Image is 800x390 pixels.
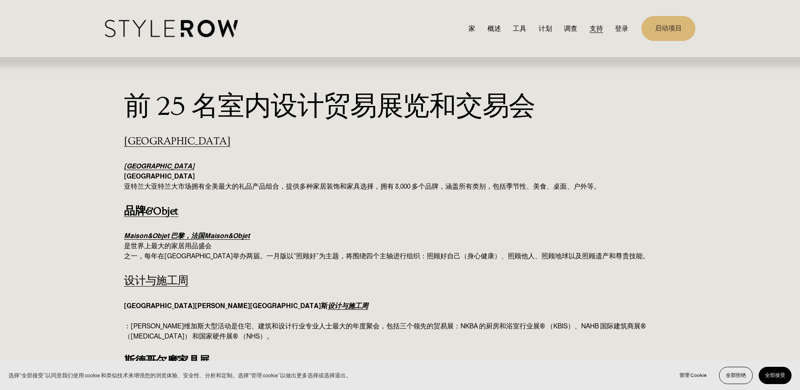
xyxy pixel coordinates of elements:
a: 设计与施工周 [328,302,368,309]
a: [GEOGRAPHIC_DATA] [124,135,230,147]
a: 概述 [488,23,501,34]
img: 样式行 [105,20,238,37]
p: 选择“全部接受”以同意我们使用 cookie 和类似技术来增强您的浏览体验、安全性、分析和定制。选择“管理 cookie”以做出更多选择或选择退出。 [8,371,351,379]
a: Maison&Objet 巴黎，法国Maison&Objet [124,232,250,239]
button: 全部拒绝 [719,367,753,384]
a: 设计与施工周 [124,275,189,287]
a: 家 [469,23,475,34]
p: 是世界上最大的家居用品盛会 之一，每年在[GEOGRAPHIC_DATA]举办两届。一月版以“照顾好”为主题，将围绕四个主轴进行组织：照顾好自己（身心健康）、照顾他人、照顾地球以及照顾遗产和尊贵技能。 [124,231,676,261]
a: 启动项目 [641,16,695,41]
p: 亚特兰大亚特兰大市场拥有全美最大的礼品产品组合，提供多种家居装饰和家具选择，拥有 8,000 多个品牌，涵盖所有类别，包括季节性、美食、桌面、户外等。 [124,161,676,192]
a: 斯德哥尔摩家具展 [124,355,210,367]
span: 管理 Cookie [679,372,707,379]
strong: [GEOGRAPHIC_DATA][PERSON_NAME][GEOGRAPHIC_DATA]斯 [124,302,328,309]
a: 工具 [513,23,526,34]
p: ：[PERSON_NAME]维加斯大型活动是住宅、建筑和设计行业专业人士最大的年度聚会，包括三个领先的贸易展：NKBA 的厨房和浴室行业展® （KBIS）、NAHB 国际建筑商展® （[MEDI... [124,301,676,341]
button: 全部接受 [759,367,792,384]
a: 品牌&Objet [124,205,178,217]
strong: [GEOGRAPHIC_DATA] [124,173,195,180]
span: 支持 [590,24,603,34]
a: 登录 [615,23,628,34]
a: 调查 [564,23,577,34]
span: 全部拒绝 [726,372,746,379]
span: 全部接受 [765,372,785,379]
a: [GEOGRAPHIC_DATA] [124,162,194,170]
a: 计划 [539,23,552,34]
h1: 前 25 名室内设计贸易展览和交易会 [124,91,676,123]
button: 管理 Cookie [673,367,713,384]
a: 文件夹下拉列表 [590,23,603,34]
